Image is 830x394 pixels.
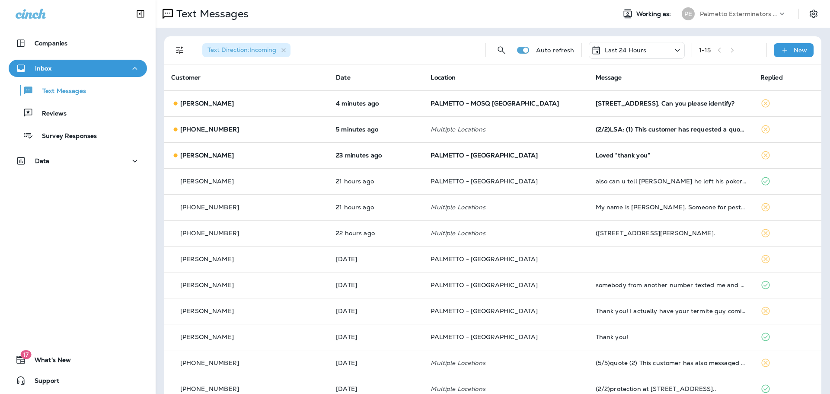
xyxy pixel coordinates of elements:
p: [PERSON_NAME] [180,256,234,263]
p: [PERSON_NAME] [180,178,234,185]
span: PALMETTO - [GEOGRAPHIC_DATA] [431,177,538,185]
span: PALMETTO - MOSQ [GEOGRAPHIC_DATA] [431,99,559,107]
div: Loved “thank you” [596,152,747,159]
span: 17 [20,350,31,359]
p: Last 24 Hours [605,47,647,54]
p: Multiple Locations [431,230,581,237]
span: Replied [760,74,783,81]
div: (3/3)Old Forest Dr. Seabrook Island, SC 29455. [596,230,747,237]
span: PALMETTO - [GEOGRAPHIC_DATA] [431,307,538,315]
p: Sep 5, 2025 01:48 PM [336,100,417,107]
p: [PERSON_NAME] [180,333,234,340]
p: Multiple Locations [431,385,581,392]
p: Multiple Locations [431,359,581,366]
div: My name is Dotti Allen. Someone for pest control services came to do an initial treatment on Augu... [596,204,747,211]
span: PALMETTO - [GEOGRAPHIC_DATA] [431,151,538,159]
div: Thank you! I actually have your termite guy coming tomorrow to do an estimate for termite protect... [596,308,747,314]
button: Support [9,372,147,389]
p: [PHONE_NUMBER] [180,230,239,237]
p: Data [35,157,50,164]
p: Sep 4, 2025 08:40 AM [336,308,417,314]
span: PALMETTO - [GEOGRAPHIC_DATA] [431,333,538,341]
p: [PERSON_NAME] [180,152,234,159]
button: Settings [806,6,821,22]
button: Data [9,152,147,170]
p: Sep 4, 2025 01:24 PM [336,256,417,263]
p: Sep 4, 2025 03:13 PM [336,230,417,237]
div: also can u tell chad he left his poker tool that looks like a screwdriver and i will leave on fro... [596,178,747,185]
p: Palmetto Exterminators LLC [700,10,778,17]
span: Customer [171,74,201,81]
p: [PERSON_NAME] [180,100,234,107]
p: Text Messages [34,87,86,96]
p: [PHONE_NUMBER] [180,204,239,211]
button: Filters [171,42,188,59]
div: (5/5)quote (2) This customer has also messaged other businesses]. [596,359,747,366]
p: Sep 4, 2025 08:40 AM [336,282,417,288]
div: Text Direction:Incoming [202,43,290,57]
span: Message [596,74,622,81]
span: PALMETTO - [GEOGRAPHIC_DATA] [431,281,538,289]
span: Location [431,74,456,81]
p: [PERSON_NAME] [180,308,234,314]
p: [PHONE_NUMBER] [180,359,239,366]
p: Companies [35,40,67,47]
span: PALMETTO - [GEOGRAPHIC_DATA] [431,255,538,263]
p: Sep 4, 2025 03:57 PM [336,204,417,211]
div: 1 - 15 [699,47,711,54]
p: Sep 5, 2025 01:28 PM [336,152,417,159]
span: Support [26,377,59,388]
button: Search Messages [493,42,510,59]
p: Inbox [35,65,51,72]
p: [PHONE_NUMBER] [180,126,239,133]
p: Sep 5, 2025 01:46 PM [336,126,417,133]
button: 17What's New [9,351,147,368]
div: somebody from another number texted me and said they found it the number I sent the pictures [596,282,747,288]
p: [PHONE_NUMBER] [180,385,239,392]
p: [PERSON_NAME] [180,282,234,288]
div: 1 Arcadian Park, Apt 1A. Can you please identify? [596,100,747,107]
p: Sep 2, 2025 01:16 PM [336,385,417,392]
span: Date [336,74,351,81]
div: Thank you! [596,333,747,340]
p: Multiple Locations [431,126,581,133]
p: Auto refresh [536,47,575,54]
button: Reviews [9,104,147,122]
button: Collapse Sidebar [128,5,153,22]
span: Working as: [636,10,673,18]
button: Inbox [9,60,147,77]
button: Companies [9,35,147,52]
p: Reviews [33,110,67,118]
p: Sep 3, 2025 03:27 PM [336,359,417,366]
p: Sep 4, 2025 04:29 PM [336,178,417,185]
button: Text Messages [9,81,147,99]
p: Text Messages [173,7,249,20]
p: Sep 3, 2025 05:43 PM [336,333,417,340]
div: PE [682,7,695,20]
p: Multiple Locations [431,204,581,211]
div: (2/2)LSA: (1) This customer has requested a quote (2) This customer has also messaged other busin... [596,126,747,133]
span: Text Direction : Incoming [207,46,276,54]
p: New [794,47,807,54]
div: (2/2)protection at 8610 Windsor Hill blvd, North Charleston.. [596,385,747,392]
span: What's New [26,356,71,367]
p: Survey Responses [33,132,97,141]
button: Survey Responses [9,126,147,144]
